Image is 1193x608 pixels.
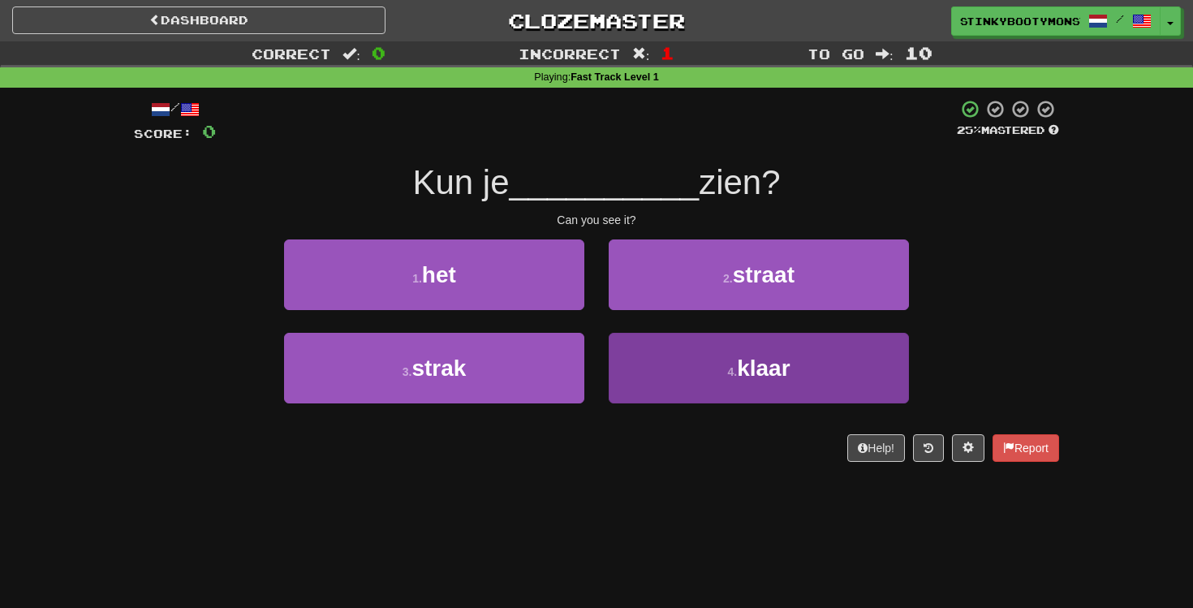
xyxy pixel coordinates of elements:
[847,434,905,462] button: Help!
[808,45,864,62] span: To go
[412,272,422,285] small: 1 .
[993,434,1059,462] button: Report
[403,365,412,378] small: 3 .
[12,6,385,34] a: Dashboard
[571,71,659,83] strong: Fast Track Level 1
[957,123,1059,138] div: Mastered
[519,45,621,62] span: Incorrect
[661,43,674,63] span: 1
[733,262,795,287] span: straat
[609,239,909,310] button: 2.straat
[410,6,783,35] a: Clozemaster
[609,333,909,403] button: 4.klaar
[876,47,894,61] span: :
[905,43,932,63] span: 10
[134,212,1059,228] div: Can you see it?
[727,365,737,378] small: 4 .
[412,163,509,201] span: Kun je
[1116,13,1124,24] span: /
[737,356,790,381] span: klaar
[951,6,1161,36] a: stinkybootymonster /
[723,272,733,285] small: 2 .
[960,14,1080,28] span: stinkybootymonster
[284,239,584,310] button: 1.het
[284,333,584,403] button: 3.strak
[134,99,216,119] div: /
[134,127,192,140] span: Score:
[422,262,456,287] span: het
[202,121,216,141] span: 0
[372,43,385,63] span: 0
[342,47,360,61] span: :
[699,163,780,201] span: zien?
[252,45,331,62] span: Correct
[510,163,700,201] span: __________
[632,47,650,61] span: :
[913,434,944,462] button: Round history (alt+y)
[411,356,466,381] span: strak
[957,123,981,136] span: 25 %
